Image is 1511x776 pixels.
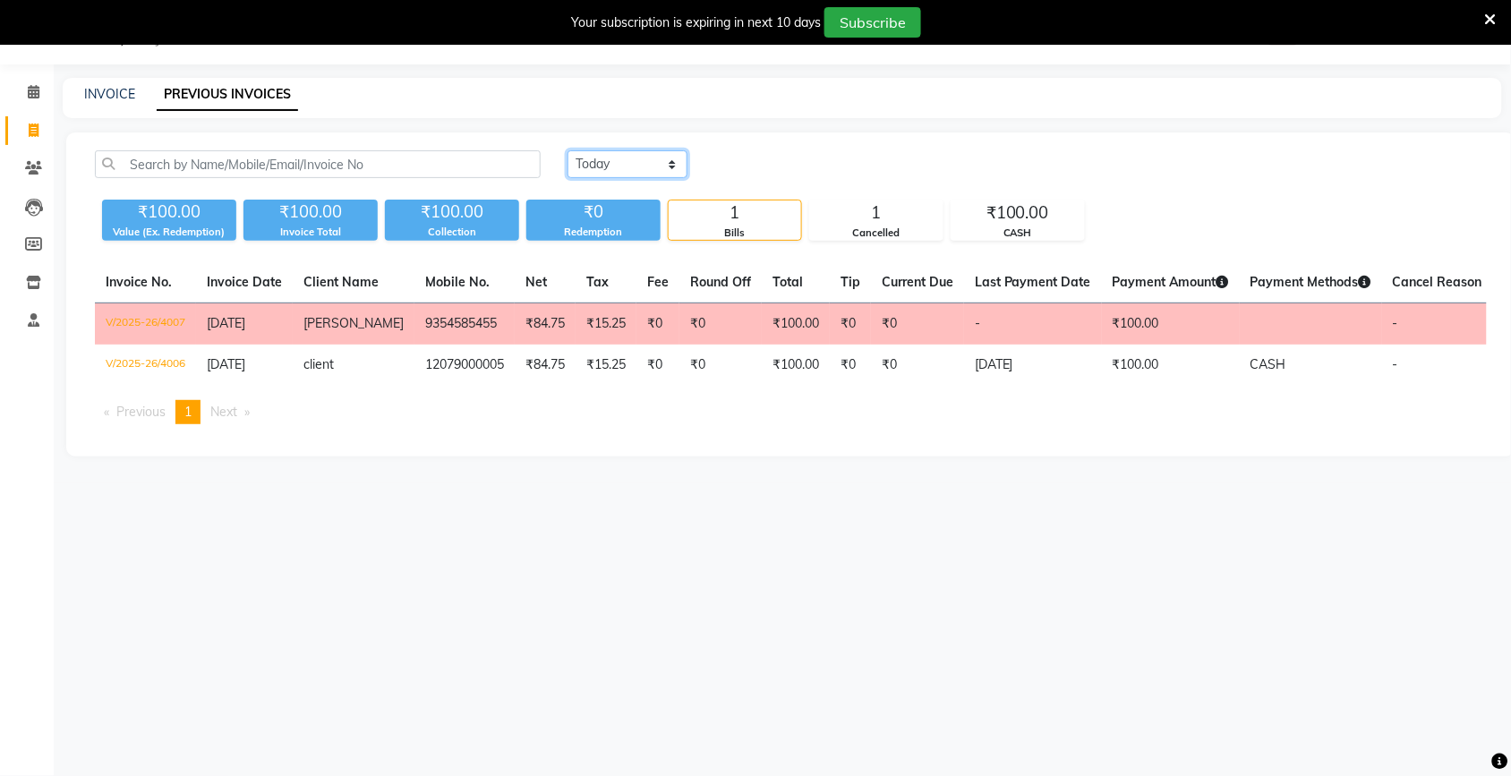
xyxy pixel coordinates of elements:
[95,345,196,386] td: V/2025-26/4006
[102,200,236,225] div: ₹100.00
[1251,274,1371,290] span: Payment Methods
[669,200,801,226] div: 1
[586,274,609,290] span: Tax
[414,303,515,345] td: 9354585455
[303,315,404,331] span: [PERSON_NAME]
[95,150,541,178] input: Search by Name/Mobile/Email/Invoice No
[576,345,636,386] td: ₹15.25
[106,274,172,290] span: Invoice No.
[526,200,661,225] div: ₹0
[679,345,762,386] td: ₹0
[385,225,519,240] div: Collection
[810,200,943,226] div: 1
[1102,303,1240,345] td: ₹100.00
[1113,274,1229,290] span: Payment Amount
[830,345,871,386] td: ₹0
[1102,345,1240,386] td: ₹100.00
[636,345,679,386] td: ₹0
[636,303,679,345] td: ₹0
[303,356,334,372] span: client
[95,303,196,345] td: V/2025-26/4007
[964,303,1102,345] td: -
[95,400,1487,424] nav: Pagination
[102,225,236,240] div: Value (Ex. Redemption)
[571,13,821,32] div: Your subscription is expiring in next 10 days
[690,274,751,290] span: Round Off
[952,226,1084,241] div: CASH
[871,345,964,386] td: ₹0
[207,315,245,331] span: [DATE]
[184,404,192,420] span: 1
[647,274,669,290] span: Fee
[157,79,298,111] a: PREVIOUS INVOICES
[1393,274,1482,290] span: Cancel Reason
[952,200,1084,226] div: ₹100.00
[303,274,379,290] span: Client Name
[243,200,378,225] div: ₹100.00
[1393,356,1398,372] span: -
[975,274,1091,290] span: Last Payment Date
[525,274,547,290] span: Net
[210,404,237,420] span: Next
[414,345,515,386] td: 12079000005
[243,225,378,240] div: Invoice Total
[824,7,921,38] button: Subscribe
[773,274,803,290] span: Total
[1251,356,1286,372] span: CASH
[84,86,135,102] a: INVOICE
[762,303,830,345] td: ₹100.00
[830,303,871,345] td: ₹0
[810,226,943,241] div: Cancelled
[762,345,830,386] td: ₹100.00
[679,303,762,345] td: ₹0
[576,303,636,345] td: ₹15.25
[515,345,576,386] td: ₹84.75
[207,356,245,372] span: [DATE]
[207,274,282,290] span: Invoice Date
[882,274,953,290] span: Current Due
[116,404,166,420] span: Previous
[841,274,860,290] span: Tip
[526,225,661,240] div: Redemption
[425,274,490,290] span: Mobile No.
[871,303,964,345] td: ₹0
[964,345,1102,386] td: [DATE]
[669,226,801,241] div: Bills
[385,200,519,225] div: ₹100.00
[515,303,576,345] td: ₹84.75
[1393,315,1398,331] span: -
